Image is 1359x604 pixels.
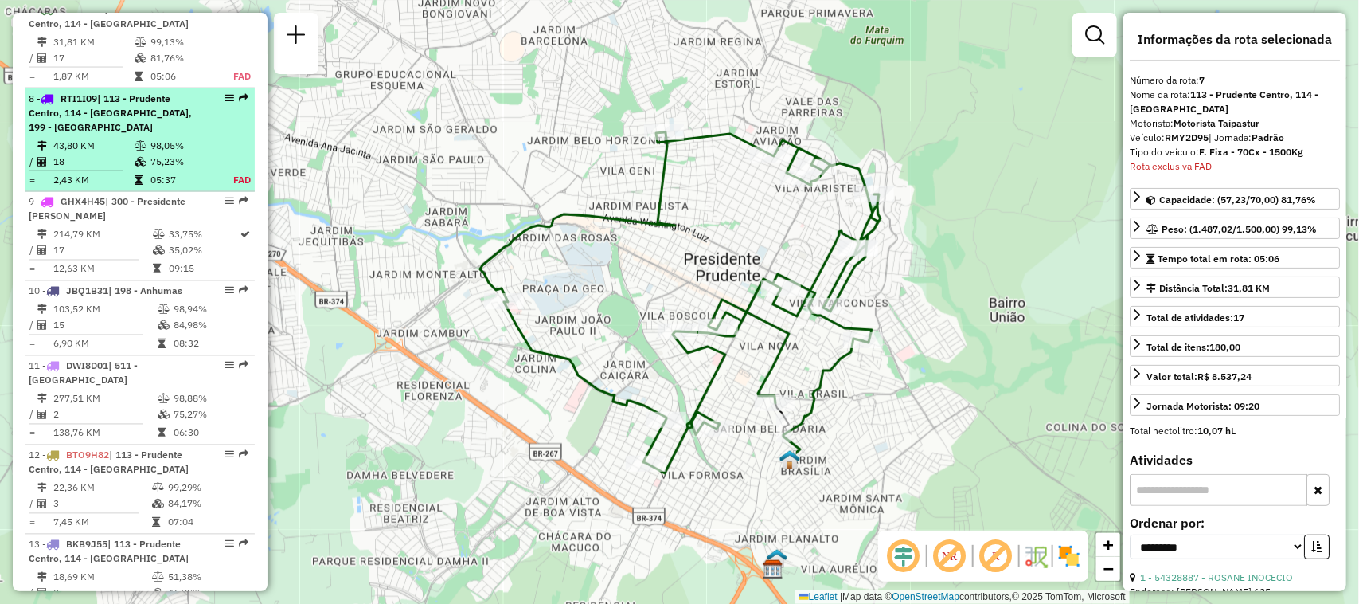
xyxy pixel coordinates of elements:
td: 98,94% [173,302,248,318]
span: 9 - [29,196,185,222]
i: % de utilização da cubagem [153,246,165,256]
i: Distância Total [37,394,47,404]
span: Ocultar deslocamento [885,537,923,575]
td: 99,29% [167,480,248,496]
div: Total de itens: [1146,340,1240,355]
td: / [29,496,37,512]
span: Capacidade: (57,23/70,00) 81,76% [1159,194,1316,206]
a: Zoom in [1096,533,1120,557]
i: % de utilização do peso [153,230,165,240]
i: Distância Total [37,230,47,240]
td: 6,90 KM [53,336,157,352]
span: | 511 - [GEOGRAPHIC_DATA] [29,360,138,386]
td: 18 [53,154,134,170]
td: = [29,261,37,277]
strong: 17 [1233,312,1244,324]
td: 35,02% [168,243,240,259]
button: Ordem crescente [1304,535,1330,559]
span: | Jornada: [1209,131,1284,143]
span: Exibir NR [931,537,969,575]
a: Distância Total:31,81 KM [1130,277,1340,298]
div: Motorista: [1130,116,1340,131]
i: % de utilização da cubagem [158,410,170,420]
div: Distância Total: [1146,281,1270,296]
a: Capacidade: (57,23/70,00) 81,76% [1130,188,1340,210]
td: 15 [53,318,157,334]
td: / [29,586,37,602]
i: Total de Atividades [37,157,47,167]
i: Tempo total em rota [135,72,143,81]
td: 51,38% [167,570,248,586]
td: 46,79% [167,586,248,602]
td: FAD [216,69,252,84]
label: Ordenar por: [1130,513,1340,532]
td: / [29,318,37,334]
td: 05:06 [150,69,216,84]
div: Rota exclusiva FAD [1130,159,1340,174]
i: % de utilização do peso [135,141,146,151]
i: Tempo total em rota [158,429,166,438]
td: 33,75% [168,227,240,243]
i: Rota otimizada [241,230,251,240]
td: 1,87 KM [53,69,134,84]
i: % de utilização da cubagem [152,500,164,509]
div: Map data © contributors,© 2025 TomTom, Microsoft [795,590,1130,604]
span: Tempo total em rota: 05:06 [1158,253,1279,265]
strong: RMY2D95 [1165,131,1209,143]
a: Tempo total em rota: 05:06 [1130,247,1340,269]
td: 17 [53,243,152,259]
span: − [1103,559,1114,579]
em: Rota exportada [239,286,248,296]
td: / [29,243,37,259]
span: Peso: (1.487,02/1.500,00) 99,13% [1162,223,1317,235]
td: 2 [53,586,151,602]
a: Exibir filtros [1079,19,1111,51]
i: Tempo total em rota [153,265,161,274]
i: Total de Atividades [37,53,47,63]
a: Valor total:R$ 8.537,24 [1130,365,1340,386]
td: = [29,336,37,352]
span: DWI8D01 [66,360,108,372]
td: 75,27% [173,407,248,423]
strong: Motorista Taipastur [1174,117,1259,129]
td: 09:15 [168,261,240,277]
em: Opções [225,361,234,371]
td: = [29,426,37,441]
td: 98,05% [150,138,216,154]
img: CDD Presidente Prudente [763,559,783,580]
i: % de utilização do peso [135,37,146,47]
td: 84,17% [167,496,248,512]
div: Veículo: [1130,131,1340,145]
span: Total de atividades: [1146,312,1244,324]
div: Endereço: [PERSON_NAME] 625 [1130,585,1340,599]
td: = [29,515,37,531]
i: Distância Total [37,573,47,582]
span: | 300 - Presidente [PERSON_NAME] [29,196,185,222]
img: Fluxo de ruas [1023,543,1049,569]
div: Total hectolitro: [1130,424,1340,438]
i: Distância Total [37,305,47,315]
a: Total de itens:180,00 [1130,335,1340,357]
em: Rota exportada [239,450,248,460]
td: 12,63 KM [53,261,152,277]
span: 31,81 KM [1228,282,1270,294]
td: 75,23% [150,154,216,170]
a: Nova sessão e pesquisa [280,19,312,55]
span: BTO9H82 [66,449,109,461]
span: | [840,591,842,602]
a: Zoom out [1096,557,1120,581]
i: Total de Atividades [37,500,47,509]
span: JBQ1B31 [66,285,108,297]
td: 84,98% [173,318,248,334]
span: Exibir rótulo [977,537,1015,575]
td: 05:37 [150,172,216,188]
span: GHX4H45 [61,196,105,208]
i: Distância Total [37,484,47,493]
td: / [29,154,37,170]
div: Nome da rota: [1130,88,1340,116]
strong: F. Fixa - 70Cx - 1500Kg [1199,146,1303,158]
i: % de utilização do peso [158,305,170,315]
td: 98,88% [173,391,248,407]
em: Opções [225,450,234,460]
em: Opções [225,539,234,549]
